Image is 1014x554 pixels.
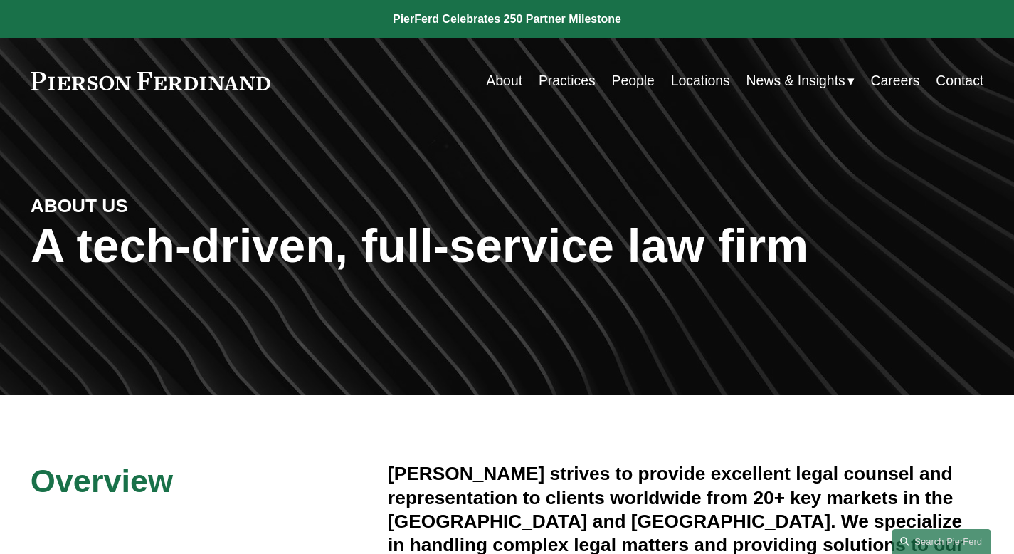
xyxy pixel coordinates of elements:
a: Practices [539,67,596,95]
span: Overview [31,463,173,499]
a: folder dropdown [746,67,855,95]
strong: ABOUT US [31,195,128,216]
a: About [486,67,522,95]
a: Search this site [892,529,991,554]
span: News & Insights [746,68,845,93]
a: Contact [936,67,983,95]
a: Careers [871,67,920,95]
a: People [611,67,654,95]
a: Locations [671,67,730,95]
h1: A tech-driven, full-service law firm [31,219,984,273]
